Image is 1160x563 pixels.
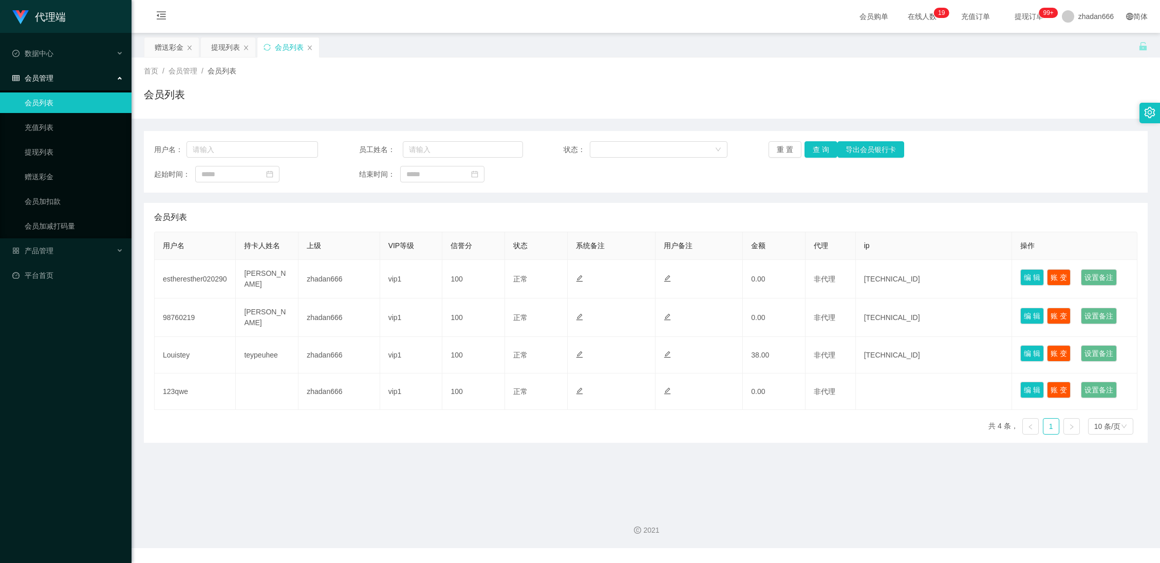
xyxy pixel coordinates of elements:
[244,241,280,250] span: 持卡人姓名
[934,8,949,18] sup: 19
[664,313,671,321] i: 图标: edit
[743,337,806,373] td: 38.00
[1138,42,1148,51] i: 图标: unlock
[1020,269,1044,286] button: 编 辑
[298,373,380,410] td: zhadan666
[814,275,835,283] span: 非代理
[956,13,995,20] span: 充值订单
[380,337,443,373] td: vip1
[155,337,236,373] td: Louistey
[25,166,123,187] a: 赠送彩金
[442,260,505,298] td: 100
[664,241,693,250] span: 用户备注
[35,1,66,33] h1: 代理端
[144,87,185,102] h1: 会员列表
[1081,345,1117,362] button: 设置备注
[715,146,721,154] i: 图标: down
[12,50,20,57] i: 图标: check-circle-o
[25,216,123,236] a: 会员加减打码量
[403,141,523,158] input: 请输入
[769,141,801,158] button: 重 置
[186,141,318,158] input: 请输入
[162,67,164,75] span: /
[12,10,29,25] img: logo.9652507e.png
[856,337,1013,373] td: [TECHNICAL_ID]
[1020,345,1044,362] button: 编 辑
[380,298,443,337] td: vip1
[814,313,835,322] span: 非代理
[471,171,478,178] i: 图标: calendar
[211,37,240,57] div: 提现列表
[1094,419,1120,434] div: 10 条/页
[1039,8,1058,18] sup: 1177
[804,141,837,158] button: 查 询
[664,351,671,358] i: 图标: edit
[307,241,321,250] span: 上级
[155,37,183,57] div: 赠送彩金
[442,373,505,410] td: 100
[25,142,123,162] a: 提现列表
[1063,418,1080,435] li: 下一页
[513,387,528,396] span: 正常
[664,387,671,395] i: 图标: edit
[380,260,443,298] td: vip1
[144,1,179,33] i: 图标: menu-fold
[155,373,236,410] td: 123qwe
[864,241,870,250] span: ip
[664,275,671,282] i: 图标: edit
[155,298,236,337] td: 98760219
[1081,308,1117,324] button: 设置备注
[144,67,158,75] span: 首页
[442,298,505,337] td: 100
[208,67,236,75] span: 会员列表
[576,241,605,250] span: 系统备注
[25,117,123,138] a: 充值列表
[513,241,528,250] span: 状态
[236,298,298,337] td: [PERSON_NAME]
[380,373,443,410] td: vip1
[307,45,313,51] i: 图标: close
[837,141,904,158] button: 导出会员银行卡
[814,241,828,250] span: 代理
[154,144,186,155] span: 用户名：
[236,337,298,373] td: teypeuhee
[154,211,187,223] span: 会员列表
[513,351,528,359] span: 正常
[264,44,271,51] i: 图标: sync
[743,260,806,298] td: 0.00
[988,418,1018,435] li: 共 4 条，
[298,260,380,298] td: zhadan666
[451,241,472,250] span: 信誉分
[155,260,236,298] td: estheresther020290
[243,45,249,51] i: 图标: close
[12,74,53,82] span: 会员管理
[140,525,1152,536] div: 2021
[12,265,123,286] a: 图标: dashboard平台首页
[1069,424,1075,430] i: 图标: right
[236,260,298,298] td: [PERSON_NAME]
[25,92,123,113] a: 会员列表
[743,298,806,337] td: 0.00
[169,67,197,75] span: 会员管理
[856,260,1013,298] td: [TECHNICAL_ID]
[856,298,1013,337] td: [TECHNICAL_ID]
[1027,424,1034,430] i: 图标: left
[12,74,20,82] i: 图标: table
[1047,308,1071,324] button: 账 变
[1047,382,1071,398] button: 账 变
[1043,418,1059,435] li: 1
[359,169,400,180] span: 结束时间：
[513,313,528,322] span: 正常
[634,527,641,534] i: 图标: copyright
[576,275,583,282] i: 图标: edit
[942,8,945,18] p: 9
[1047,345,1071,362] button: 账 变
[12,12,66,21] a: 代理端
[903,13,942,20] span: 在线人数
[1022,418,1039,435] li: 上一页
[298,298,380,337] td: zhadan666
[298,337,380,373] td: zhadan666
[12,247,53,255] span: 产品管理
[814,387,835,396] span: 非代理
[1020,308,1044,324] button: 编 辑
